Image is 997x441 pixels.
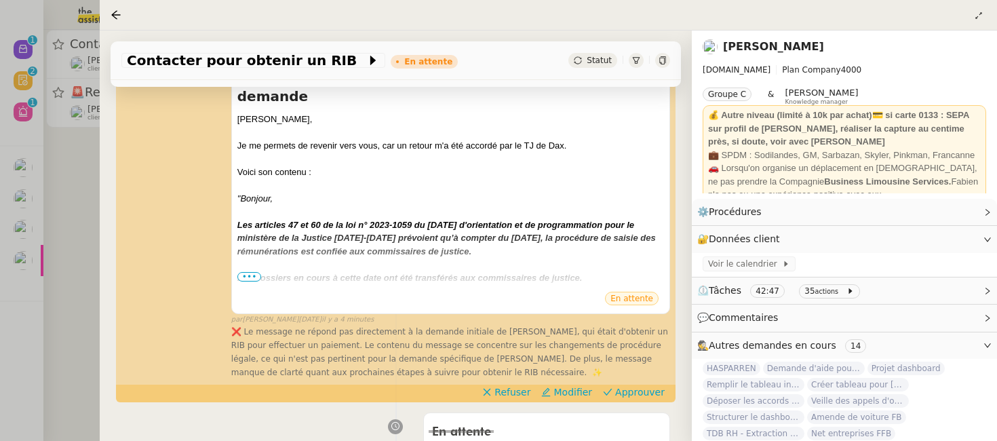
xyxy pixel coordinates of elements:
app-user-label: Knowledge manager [785,88,858,105]
span: 35 [804,286,815,296]
span: ••• [237,272,262,282]
span: par [231,314,243,326]
span: [PERSON_NAME] [785,88,858,98]
button: Refuser [477,385,536,400]
img: users%2FdHO1iM5N2ObAeWsI96eSgBoqS9g1%2Favatar%2Fdownload.png [703,39,718,54]
span: Données client [709,233,780,244]
div: 🕵️Autres demandes en cours 14 [692,332,997,359]
span: En attente [610,294,653,303]
span: Contacter pour obtenir un RIB [127,54,366,67]
small: actions [815,288,839,295]
div: 🚗 Lorsqu'on organise un déplacement en [DEMOGRAPHIC_DATA], ne pas prendre la Compagnie Fabien n'a... [708,161,981,202]
div: 💬Commentaires [692,305,997,331]
div: En attente [404,58,452,66]
div: 🔐Données client [692,226,997,252]
span: HASPARREN [703,362,760,375]
span: Knowledge manager [785,98,848,106]
span: Approuver [615,385,665,399]
span: Plan Company [782,65,840,75]
nz-tag: 14 [845,339,866,353]
a: [PERSON_NAME] [723,40,824,53]
span: 🕵️ [697,340,872,351]
span: ⏲️ [697,285,865,296]
button: Approuver [598,385,670,400]
span: [DOMAIN_NAME] [703,65,770,75]
strong: Business Limousine Services. [824,176,951,187]
div: Voici son contenu : [237,166,664,179]
nz-tag: Groupe C [703,88,751,101]
span: ❌ Le message ne répond pas directement à la demande initiale de [PERSON_NAME], qui était d'obteni... [231,327,668,377]
span: TDB RH - Extraction et mise à jour Absences / Turnover - [DATE] [703,427,804,440]
span: Créer tableau pour [GEOGRAPHIC_DATA] [807,378,909,391]
em: Les dossiers en cours à cette date ont été transférés aux commissaires de justice. [237,273,583,283]
span: Refuser [494,385,530,399]
span: Autres demandes en cours [709,340,836,351]
span: Tâches [709,285,741,296]
span: & [768,88,774,105]
span: Procédures [709,206,762,217]
h4: demande [237,87,664,106]
span: il y a 4 minutes [321,314,374,326]
span: 4000 [841,65,862,75]
div: ⏲️Tâches 42:47 35actions [692,277,997,304]
span: Amende de voiture FB [807,410,906,424]
span: Structurer le dashboard Notion [703,410,804,424]
span: Projet dashboard [867,362,945,375]
nz-tag: 42:47 [750,284,785,298]
div: ⚙️Procédures [692,199,997,225]
span: Demande d'aide pour la création d'un workflow [763,362,865,375]
span: Déposer les accords d'intéressement [703,394,804,408]
em: Les articles 47 et 60 de la loi n° 2023-1059 du [DATE] d'orientation et de programmation pour le ... [237,220,656,256]
span: En attente [432,426,491,438]
div: Je me permets de revenir vers vous, car un retour m'a été accordé par le TJ de Dax. [237,139,664,153]
span: Veille des appels d'offre - [DATE] [807,394,909,408]
span: 🔐 [697,231,785,247]
span: Modifier [553,385,592,399]
strong: 💰 Autre niveau (limité à 10k par achat)💳 si carte 0133 : SEPA sur profil de [PERSON_NAME], réalis... [708,110,969,147]
span: 💬 [697,312,784,323]
span: Voir le calendrier [708,257,782,271]
small: [PERSON_NAME][DATE] [231,314,374,326]
div: [PERSON_NAME], [237,113,664,126]
span: Net entreprises FFB [807,427,895,440]
span: Commentaires [709,312,778,323]
span: Statut [587,56,612,65]
span: ⚙️ [697,204,768,220]
button: Modifier [536,385,598,400]
div: 💼 SPDM : Sodilandes, GM, Sarbazan, Skyler, Pinkman, Francanne [708,149,981,162]
em: "Bonjour, [237,193,273,204]
span: Remplir le tableau indicateurs client [703,378,804,391]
